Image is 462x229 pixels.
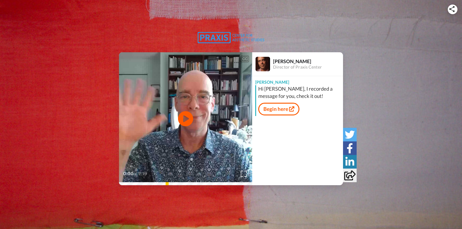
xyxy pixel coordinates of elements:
[273,65,343,70] div: Director of Praxis Center
[258,85,342,100] div: Hi [PERSON_NAME], I recorded a message for you, check it out!
[273,58,343,64] div: [PERSON_NAME]
[258,103,299,115] a: Begin here
[252,76,343,85] div: [PERSON_NAME]
[241,171,247,177] img: Full screen
[135,170,137,177] span: /
[449,6,455,12] img: ic_share.svg
[241,56,249,62] div: CC
[256,57,270,71] img: Profile Image
[123,170,134,177] span: 0:00
[198,32,264,43] img: logo
[138,170,149,177] span: 2:19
